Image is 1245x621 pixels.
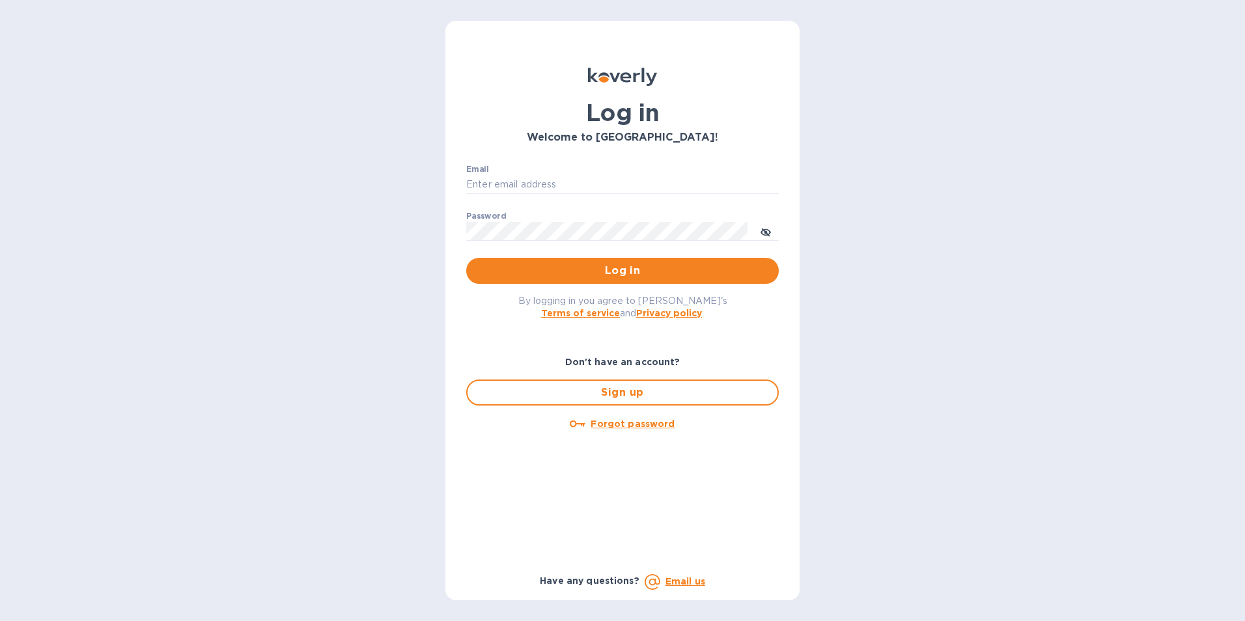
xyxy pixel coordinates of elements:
[588,68,657,86] img: Koverly
[466,131,779,144] h3: Welcome to [GEOGRAPHIC_DATA]!
[591,419,675,429] u: Forgot password
[541,308,620,318] a: Terms of service
[540,575,639,586] b: Have any questions?
[466,165,489,173] label: Email
[753,218,779,244] button: toggle password visibility
[466,379,779,406] button: Sign up
[636,308,702,318] a: Privacy policy
[565,357,680,367] b: Don't have an account?
[665,576,705,586] a: Email us
[518,296,727,318] span: By logging in you agree to [PERSON_NAME]'s and .
[478,385,767,400] span: Sign up
[466,258,779,284] button: Log in
[466,99,779,126] h1: Log in
[477,263,768,279] span: Log in
[466,212,506,220] label: Password
[466,175,779,195] input: Enter email address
